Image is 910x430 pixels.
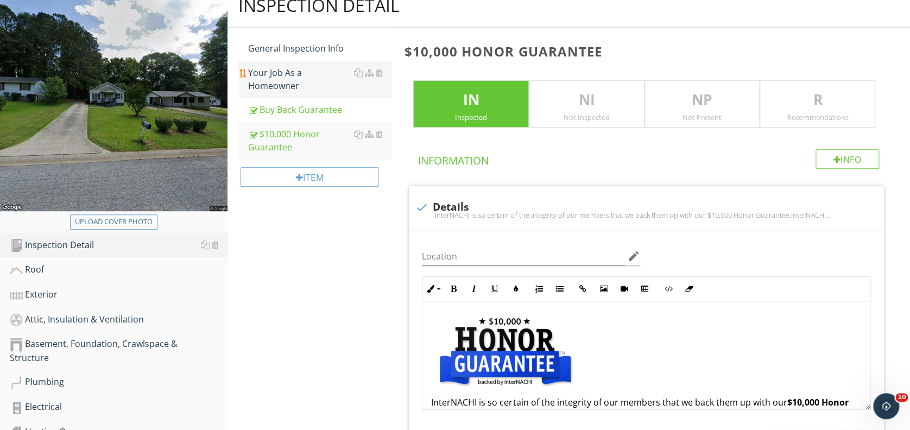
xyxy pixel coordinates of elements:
button: Upload cover photo [70,214,157,230]
span: 10 [895,393,908,402]
div: Electrical [10,400,227,414]
img: Screen_Shot_2019-02-07_at_12.52.02_PM.png [434,314,577,391]
button: Bold (Ctrl+B) [443,279,464,299]
div: Item [241,167,378,187]
button: Insert Image (Ctrl+P) [593,279,614,299]
button: Insert Link (Ctrl+K) [572,279,593,299]
button: Clear Formatting [678,279,699,299]
p: InterNACHI is so certain of the integrity of our members that we back them up with our [431,396,862,422]
button: Colors [505,279,526,299]
div: Info [816,149,880,169]
div: General Inspection Info [248,42,391,55]
div: Exterior [10,288,227,302]
div: Attic, Insulation & Ventilation [10,313,227,327]
div: Recommendations [760,113,875,122]
button: Unordered List [549,279,570,299]
button: Insert Video [614,279,634,299]
p: NI [529,89,644,111]
iframe: Intercom live chat [873,393,899,419]
h3: $10,000 Honor Guarantee [405,44,893,59]
i: edit [627,250,640,263]
p: NP [645,89,760,111]
div: $10,000 Honor Guarantee [248,128,391,154]
div: Buy Back Guarantee [248,103,391,116]
input: Location [422,248,624,265]
div: Basement, Foundation, Crawlspace & Structure [10,337,227,364]
div: Plumbing [10,375,227,389]
div: Not Inspected [529,113,644,122]
div: Not Present [645,113,760,122]
div: Upload cover photo [75,217,153,227]
div: Roof [10,263,227,277]
button: Code View [658,279,678,299]
p: R [760,89,875,111]
div: Your Job As a Homeowner [248,66,391,92]
button: Ordered List [528,279,549,299]
p: IN [414,89,528,111]
button: Inline Style [422,279,443,299]
button: Insert Table [634,279,655,299]
h4: Information [418,149,879,168]
div: InterNACHI is so certain of the integrity of our members that we back them up with our $10,000 Ho... [415,211,877,219]
div: Inspected [414,113,528,122]
div: Inspection Detail [10,238,227,252]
